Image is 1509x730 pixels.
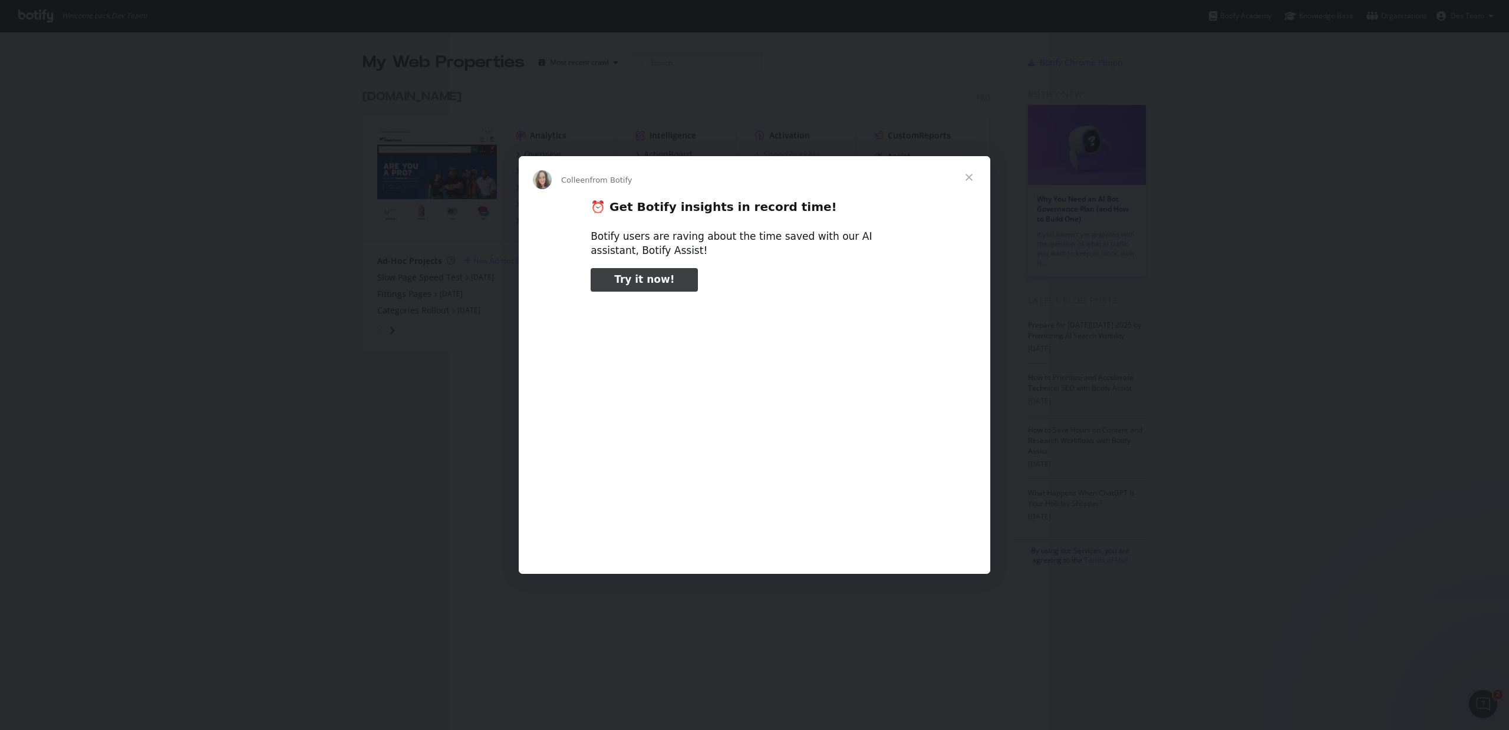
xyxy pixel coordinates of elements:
[614,273,674,285] span: Try it now!
[591,230,918,258] div: Botify users are raving about the time saved with our AI assistant, Botify Assist!
[533,170,552,189] img: Profile image for Colleen
[509,302,1000,547] video: Play video
[561,176,590,184] span: Colleen
[590,176,632,184] span: from Botify
[591,199,918,221] h2: ⏰ Get Botify insights in record time!
[591,268,698,292] a: Try it now!
[948,156,990,199] span: Close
